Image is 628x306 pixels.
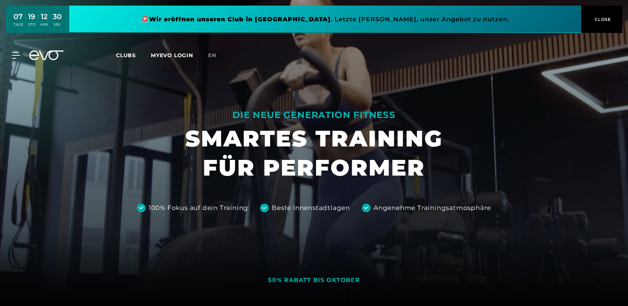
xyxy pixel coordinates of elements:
[208,52,216,59] span: en
[37,12,39,32] div: :
[374,203,491,213] div: Angenehme Trainingsatmosphäre
[149,203,248,213] div: 100% Fokus auf dein Training
[185,124,443,182] h1: SMARTES TRAINING FÜR PERFORMER
[116,52,136,59] span: Clubs
[53,22,62,27] div: SEK
[25,12,26,32] div: :
[116,52,151,59] a: Clubs
[151,52,193,59] a: MYEVO LOGIN
[272,203,350,213] div: Beste Innenstadtlagen
[13,22,23,27] div: TAGE
[593,16,611,23] span: CLOSE
[581,6,622,33] button: CLOSE
[40,11,48,22] div: 12
[13,11,23,22] div: 07
[53,11,62,22] div: 30
[50,12,51,32] div: :
[268,276,360,284] div: 50% RABATT BIS OKTOBER
[185,109,443,121] div: DIE NEUE GENERATION FITNESS
[40,22,48,27] div: MIN
[208,51,225,60] a: en
[28,11,36,22] div: 19
[28,22,36,27] div: STD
